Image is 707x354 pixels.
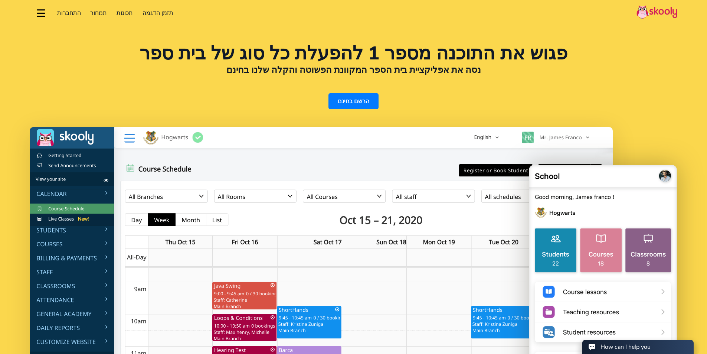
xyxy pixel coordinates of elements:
a: הרשם בחינם [328,93,379,109]
span: תמחור [90,9,107,17]
button: dropdown menu [36,4,46,22]
span: התחברות [57,9,81,17]
h1: פגוש את התוכנה מספר 1 להפעלת כל סוג של בית ספר [30,45,677,62]
a: תזמן הדגמה [138,7,178,19]
a: תמחור [86,7,112,19]
a: התחברות [52,7,86,19]
img: Skooly [636,5,677,19]
h2: נסה את אפליקציית בית הספר המקוונת הפשוטה והקלה שלנו בחינם [30,64,677,75]
a: תכונות [112,7,138,19]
